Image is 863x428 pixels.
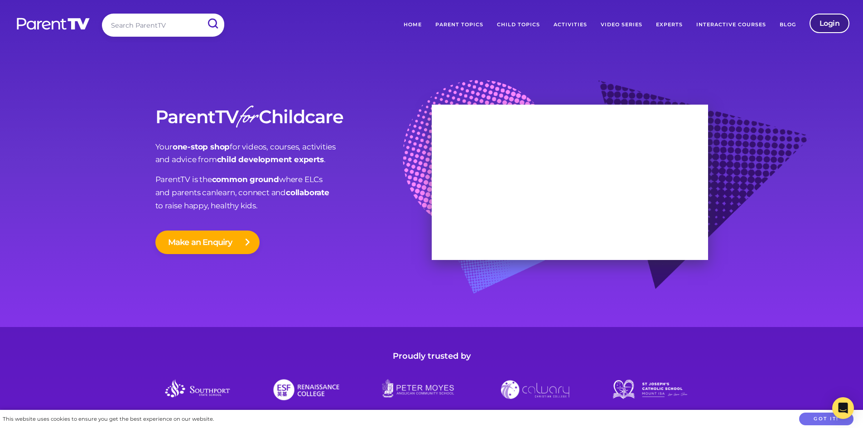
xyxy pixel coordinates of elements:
p: Your for videos, courses, activities and advice from . [155,140,432,167]
strong: common ground [212,175,279,184]
a: Parent Topics [429,14,490,36]
p: ParentTV is the where ELCs and parents can learn, connect and to raise happy, healthy kids. [155,173,432,212]
input: Submit [201,14,224,34]
em: for [238,99,257,139]
strong: child development experts [217,155,324,164]
img: logos-schools.2a1e3f5.png [155,376,708,403]
h4: Proudly trusted by [155,350,708,363]
img: bg-graphic.baf108b.png [403,80,810,316]
a: Home [397,14,429,36]
div: This website uses cookies to ensure you get the best experience on our website. [3,414,214,424]
div: Open Intercom Messenger [832,397,854,419]
a: Activities [547,14,594,36]
strong: one-stop shop [173,142,230,151]
button: Make an Enquiry [155,231,260,254]
a: Interactive Courses [689,14,773,36]
a: Blog [773,14,803,36]
img: parenttv-logo-white.4c85aaf.svg [16,17,91,30]
input: Search ParentTV [102,14,224,37]
a: Child Topics [490,14,547,36]
a: Experts [649,14,689,36]
h1: ParentTV Childcare [155,107,432,127]
a: Login [810,14,850,33]
a: Video Series [594,14,649,36]
strong: collaborate [286,188,329,197]
button: Got it! [799,413,853,426]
